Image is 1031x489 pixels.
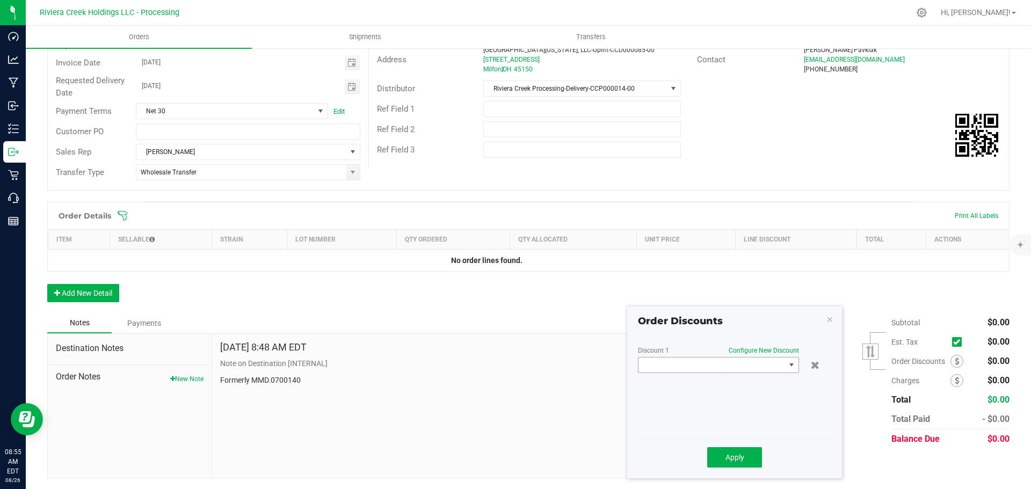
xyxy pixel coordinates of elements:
[697,55,725,64] span: Contact
[484,81,666,96] span: Riviera Creek Processing-Delivery-CCP000014-00
[8,77,19,88] inline-svg: Manufacturing
[854,46,877,54] span: Pavklak
[396,230,510,250] th: Qty Ordered
[857,230,926,250] th: Total
[891,357,950,366] span: Order Discounts
[110,230,212,250] th: Sellable
[212,230,287,250] th: Strain
[891,338,948,346] span: Est. Tax
[891,395,911,405] span: Total
[891,434,940,444] span: Balance Due
[56,370,204,383] span: Order Notes
[56,106,112,116] span: Payment Terms
[345,79,360,94] span: Toggle calendar
[514,65,533,73] span: 45150
[48,230,110,250] th: Item
[451,256,522,265] strong: No order lines found.
[56,40,112,50] span: Payment Status
[333,107,345,115] a: Edit
[636,230,735,250] th: Unit Price
[220,342,307,353] h4: [DATE] 8:48 AM EDT
[988,337,1010,347] span: $0.00
[483,65,504,73] span: Milford
[804,46,853,54] span: [PERSON_NAME]
[638,315,723,327] span: Order Discounts
[8,147,19,157] inline-svg: Outbound
[335,32,396,42] span: Shipments
[891,414,930,424] span: Total Paid
[56,76,125,98] span: Requested Delivery Date
[988,317,1010,327] span: $0.00
[136,104,314,119] span: Net 30
[345,55,360,70] span: Toggle calendar
[729,347,799,354] span: Configure New Discount
[377,125,415,134] span: Ref Field 2
[377,145,415,155] span: Ref Field 3
[483,46,655,54] span: [GEOGRAPHIC_DATA][US_STATE], LLC-Uplift-CCD000085-00
[955,114,998,157] img: Scan me!
[988,434,1010,444] span: $0.00
[170,374,204,384] button: New Note
[8,123,19,134] inline-svg: Inventory
[510,230,636,250] th: Qty Allocated
[891,376,950,385] span: Charges
[56,342,204,355] span: Destination Notes
[8,54,19,65] inline-svg: Analytics
[941,8,1011,17] span: Hi, [PERSON_NAME]!
[8,193,19,203] inline-svg: Call Center
[915,8,928,18] div: Manage settings
[952,335,967,349] span: Calculate excise tax
[5,447,21,476] p: 08:55 AM EDT
[8,100,19,111] inline-svg: Inbound
[891,318,920,327] span: Subtotal
[926,230,1009,250] th: Actions
[638,347,669,354] label: Discount 1
[114,32,164,42] span: Orders
[8,170,19,180] inline-svg: Retail
[47,313,112,333] div: Notes
[8,31,19,42] inline-svg: Dashboard
[40,8,179,17] span: Riviera Creek Holdings LLC - Processing
[56,58,100,68] span: Invoice Date
[377,84,415,93] span: Distributor
[377,104,415,114] span: Ref Field 1
[56,127,104,136] span: Customer PO
[955,114,998,157] qrcode: 00008945
[252,26,478,48] a: Shipments
[136,144,346,159] span: [PERSON_NAME]
[56,167,104,177] span: Transfer Type
[478,26,704,48] a: Transfers
[112,313,176,333] div: Payments
[707,447,762,468] button: Apply
[5,476,21,484] p: 08/26
[26,26,252,48] a: Orders
[47,284,119,302] button: Add New Detail
[725,453,744,462] span: Apply
[59,211,111,220] h1: Order Details
[8,216,19,227] inline-svg: Reports
[735,230,856,250] th: Line Discount
[503,65,512,73] span: OH
[562,32,620,42] span: Transfers
[982,414,1010,424] span: - $0.00
[988,356,1010,366] span: $0.00
[11,403,43,435] iframe: Resource center
[988,375,1010,385] span: $0.00
[988,395,1010,405] span: $0.00
[220,358,688,369] p: Note on Destination [INTERNAL]
[287,230,396,250] th: Lot Number
[377,55,406,64] span: Address
[804,56,905,63] span: [EMAIL_ADDRESS][DOMAIN_NAME]
[220,375,688,386] p: Formerly MMD.0700140
[56,147,91,157] span: Sales Rep
[502,65,503,73] span: ,
[804,65,858,73] span: [PHONE_NUMBER]
[483,56,540,63] span: [STREET_ADDRESS]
